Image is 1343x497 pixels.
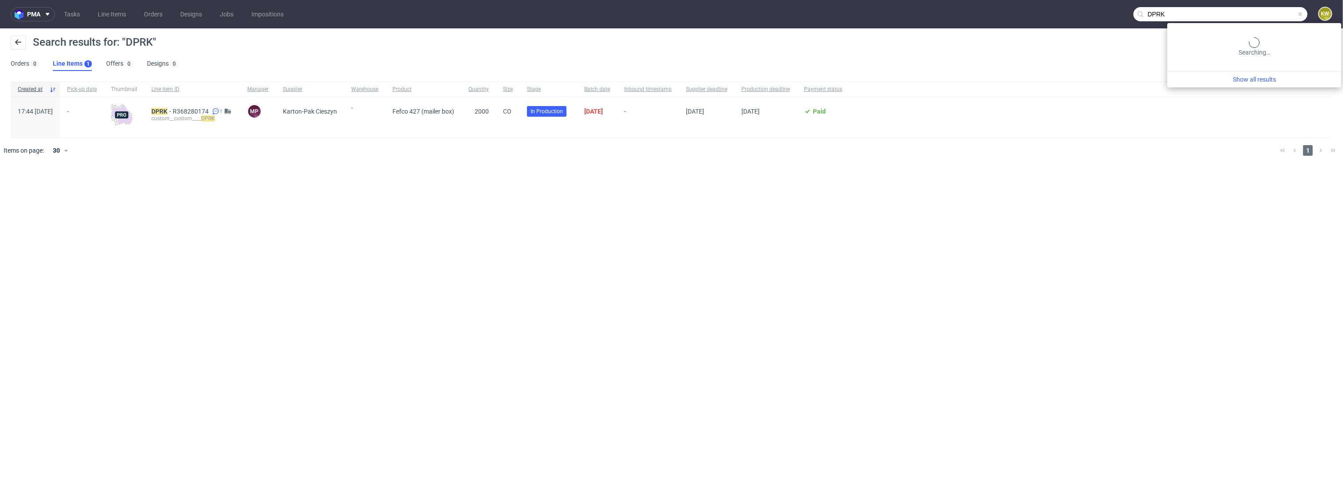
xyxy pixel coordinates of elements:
figcaption: KW [1319,8,1331,20]
button: pma [11,7,55,21]
span: Inbound timestamp [624,86,672,93]
span: Paid [813,108,826,115]
a: Jobs [214,7,239,21]
a: Orders0 [11,57,39,71]
span: Warehouse [351,86,378,93]
div: 0 [33,61,36,67]
span: - [67,108,97,127]
a: Line Items1 [53,57,92,71]
div: 0 [173,61,176,67]
a: Orders [139,7,168,21]
span: Pick-up date [67,86,97,93]
span: In Production [531,107,563,115]
span: Stage [527,86,570,93]
span: Supplier [283,86,337,93]
a: Offers0 [106,57,133,71]
mark: DPRK [151,108,167,115]
span: Product [392,86,454,93]
img: logo [15,9,27,20]
span: pma [27,11,40,17]
span: Size [503,86,513,93]
a: Impositions [246,7,289,21]
span: Supplier deadline [686,86,727,93]
a: Tasks [59,7,85,21]
span: Line item ID [151,86,233,93]
a: Show all results [1171,75,1338,84]
span: [DATE] [686,108,704,115]
span: Fefco 427 (mailer box) [392,108,454,115]
span: [DATE] [584,108,603,115]
span: Batch date [584,86,610,93]
span: - [351,104,378,127]
span: Thumbnail [111,86,137,93]
div: 0 [127,61,131,67]
a: DPRK [151,108,173,115]
div: Searching… [1171,37,1338,57]
div: 30 [48,144,63,157]
div: custom__custom____ [151,115,233,122]
a: Designs0 [147,57,178,71]
a: R368280174 [173,108,210,115]
span: Karton-Pak Cieszyn [283,108,337,115]
span: Production deadline [741,86,790,93]
a: 1 [210,108,222,115]
span: Payment status [804,86,842,93]
figcaption: MP [248,105,261,118]
mark: DPRK [201,115,215,122]
span: 2000 [475,108,489,115]
span: Items on page: [4,146,44,155]
a: Line Items [92,7,131,21]
span: CO [503,108,511,115]
a: Designs [175,7,207,21]
span: - [624,108,672,127]
span: Manager [247,86,269,93]
span: [DATE] [741,108,760,115]
span: Search results for: "DPRK" [33,36,156,48]
span: 1 [1303,145,1313,156]
span: Created at [18,86,46,93]
span: 1 [220,108,222,115]
span: Quantity [468,86,489,93]
div: 1 [87,61,90,67]
span: 17:44 [DATE] [18,108,53,115]
img: pro-icon.017ec5509f39f3e742e3.png [111,104,132,126]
